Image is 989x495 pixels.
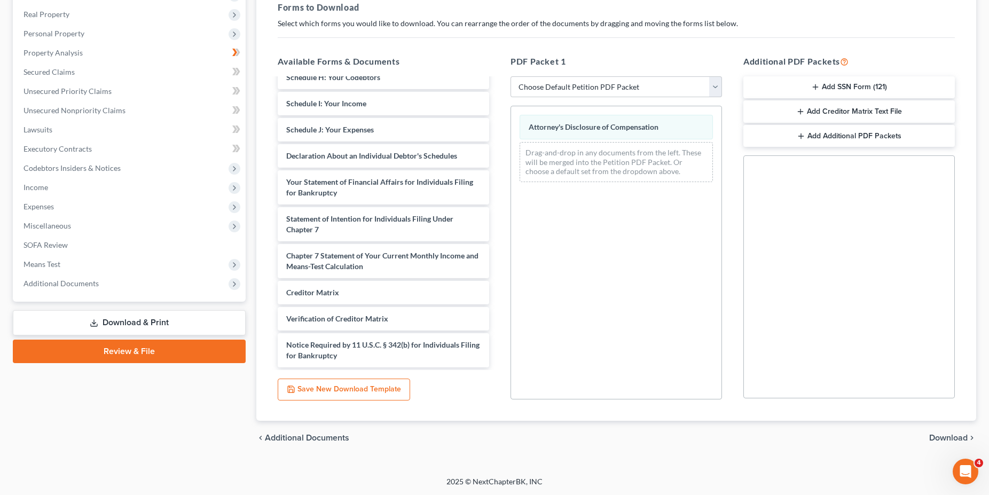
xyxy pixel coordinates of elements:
[23,67,75,76] span: Secured Claims
[743,76,955,99] button: Add SSN Form (121)
[23,144,92,153] span: Executory Contracts
[278,18,955,29] p: Select which forms you would like to download. You can rearrange the order of the documents by dr...
[15,139,246,159] a: Executory Contracts
[23,125,52,134] span: Lawsuits
[953,459,978,484] iframe: Intercom live chat
[286,288,339,297] span: Creditor Matrix
[15,82,246,101] a: Unsecured Priority Claims
[23,240,68,249] span: SOFA Review
[13,310,246,335] a: Download & Print
[256,434,265,442] i: chevron_left
[15,235,246,255] a: SOFA Review
[286,214,453,234] span: Statement of Intention for Individuals Filing Under Chapter 7
[256,434,349,442] a: chevron_left Additional Documents
[520,142,713,182] div: Drag-and-drop in any documents from the left. These will be merged into the Petition PDF Packet. ...
[286,177,473,197] span: Your Statement of Financial Affairs for Individuals Filing for Bankruptcy
[286,151,457,160] span: Declaration About an Individual Debtor's Schedules
[15,62,246,82] a: Secured Claims
[23,29,84,38] span: Personal Property
[286,251,478,271] span: Chapter 7 Statement of Your Current Monthly Income and Means-Test Calculation
[23,10,69,19] span: Real Property
[286,73,380,82] span: Schedule H: Your Codebtors
[265,434,349,442] span: Additional Documents
[929,434,968,442] span: Download
[23,48,83,57] span: Property Analysis
[286,314,388,323] span: Verification of Creditor Matrix
[23,163,121,172] span: Codebtors Insiders & Notices
[23,202,54,211] span: Expenses
[278,1,955,14] h5: Forms to Download
[278,55,489,68] h5: Available Forms & Documents
[13,340,246,363] a: Review & File
[743,125,955,147] button: Add Additional PDF Packets
[15,101,246,120] a: Unsecured Nonpriority Claims
[529,122,658,131] span: Attorney's Disclosure of Compensation
[23,221,71,230] span: Miscellaneous
[23,279,99,288] span: Additional Documents
[23,106,125,115] span: Unsecured Nonpriority Claims
[23,260,60,269] span: Means Test
[968,434,976,442] i: chevron_right
[975,459,983,467] span: 4
[286,125,374,134] span: Schedule J: Your Expenses
[286,340,480,360] span: Notice Required by 11 U.S.C. § 342(b) for Individuals Filing for Bankruptcy
[743,55,955,68] h5: Additional PDF Packets
[278,379,410,401] button: Save New Download Template
[15,120,246,139] a: Lawsuits
[23,87,112,96] span: Unsecured Priority Claims
[511,55,722,68] h5: PDF Packet 1
[15,43,246,62] a: Property Analysis
[929,434,976,442] button: Download chevron_right
[23,183,48,192] span: Income
[286,99,366,108] span: Schedule I: Your Income
[743,100,955,123] button: Add Creditor Matrix Text File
